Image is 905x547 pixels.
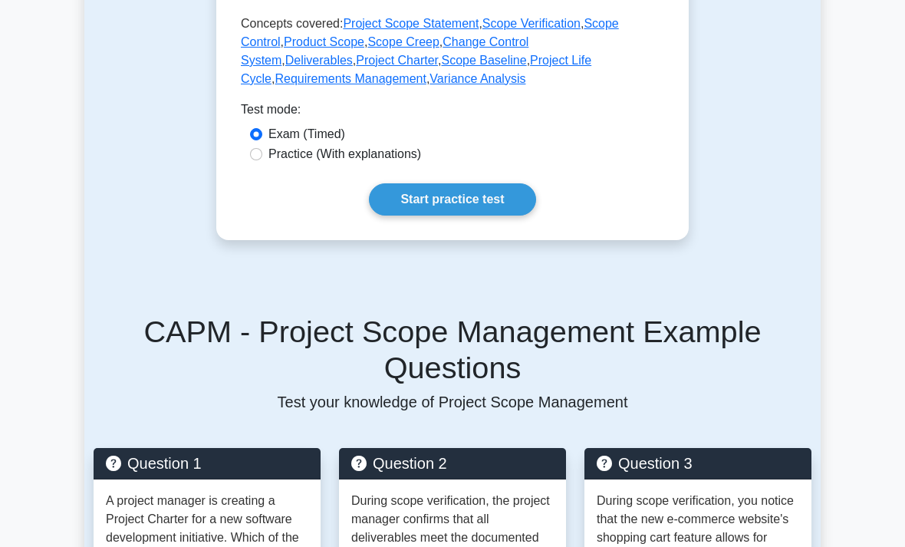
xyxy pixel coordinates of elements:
a: Scope Verification [482,17,581,30]
a: Requirements Management [275,72,426,85]
a: Start practice test [369,183,535,216]
h5: Question 3 [597,454,799,473]
a: Scope Baseline [441,54,526,67]
a: Deliverables [285,54,353,67]
h5: CAPM - Project Scope Management Example Questions [94,314,811,387]
a: Scope Creep [367,35,439,48]
label: Exam (Timed) [268,125,345,143]
a: Product Scope [284,35,364,48]
p: Test your knowledge of Project Scope Management [94,393,811,411]
a: Scope Control [241,17,619,48]
a: Project Life Cycle [241,54,591,85]
h5: Question 2 [351,454,554,473]
div: Test mode: [241,101,664,125]
a: Project Charter [356,54,438,67]
h5: Question 1 [106,454,308,473]
a: Change Control System [241,35,528,67]
p: Concepts covered: , , , , , , , , , , , [241,15,664,88]
label: Practice (With explanations) [268,145,421,163]
a: Variance Analysis [429,72,525,85]
a: Project Scope Statement [343,17,479,30]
